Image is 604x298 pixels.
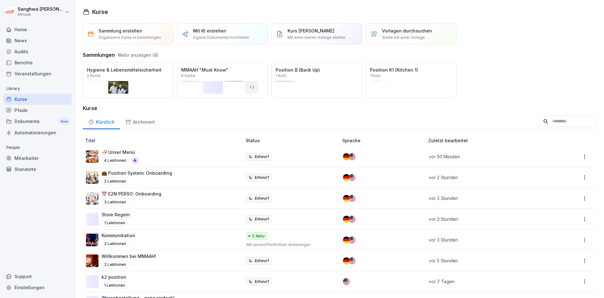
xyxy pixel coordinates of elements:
p: People [3,143,72,153]
div: New [59,118,70,125]
p: 1 Lektionen [102,282,128,289]
p: 🍜 Unser Menü [102,149,139,155]
p: 1 Kurs [370,74,381,78]
p: Kurs [PERSON_NAME] [288,27,334,34]
p: Status [246,137,340,144]
img: de.svg [343,216,350,223]
p: vor 3 Stunden [429,195,546,202]
p: Zuletzt bearbeitet [428,137,553,144]
p: 4 Lektionen [102,157,129,164]
img: qc2dcwpcvdaj3jygjsmu5brv.png [86,254,98,267]
a: Position K1 (Kitchen 1)1 Kurs [366,62,456,98]
a: Hygiene & Lebensmittelsicherheit2 Kurse [83,62,173,98]
a: Automatisierungen [3,127,72,138]
img: us.svg [349,216,355,223]
p: Vorlagen durchsuchen [382,27,432,34]
p: Titel [85,137,243,144]
a: Position B (Back Up)1 Kurs [271,62,362,98]
p: Willkommen bei MMAAH! [102,253,156,260]
h1: Kurse [92,8,108,16]
p: vor 7 Tagen [429,278,546,285]
p: Hygiene & Lebensmittelsicherheit [87,67,169,73]
p: Library [3,84,72,94]
div: + 3 [245,81,258,94]
p: 2 Kurse [87,74,101,78]
p: Entwurf [255,279,269,284]
a: Archiviert [120,113,160,129]
div: Support [3,271,72,282]
p: Sanghwa [PERSON_NAME] [18,7,64,12]
img: sbiczky0ypw8u257pkl9yxl5.png [86,171,98,184]
img: kwegrmmz0dccu2a3gztnhtkz.png [86,192,98,205]
p: 1 Lektionen [102,219,128,227]
p: MMAAH "Must Know" [181,67,264,73]
p: 💼 Position System: Onboarding [102,170,172,176]
a: News [3,35,72,46]
a: Kurse [3,94,72,105]
a: Home [3,24,72,35]
a: Standorte [3,164,72,175]
img: de.svg [343,153,350,160]
img: de.svg [343,257,350,264]
img: us.svg [349,237,355,243]
p: Entwurf [255,258,269,264]
p: Mit einer leeren Vorlage starten [288,35,345,40]
div: Dokumente [3,116,72,127]
img: s6jay3gpr6i6yrkbluxfple0.png [86,150,98,163]
p: Eigene Dokumente hochladen [193,35,249,40]
a: MMAAH "Must Know"6 Kurse+3 [177,62,268,98]
img: de.svg [343,174,350,181]
p: Sprache [342,137,426,144]
p: 2 Lektionen [102,240,129,248]
p: vor 50 Minuten [429,153,546,160]
p: Mit KI erstellen [193,27,226,34]
a: Kürzlich [83,113,120,129]
p: 2 Lektionen [102,261,129,268]
a: Audits [3,46,72,57]
a: Einstellungen [3,282,72,293]
p: 6 Kurse [181,74,195,78]
img: us.svg [343,278,350,285]
p: 📅 E2N PERSO: Onboarding [102,190,161,197]
p: Sammlung erstellen [98,27,142,34]
a: Pfade [3,105,72,116]
p: Mit unveröffentlichten Änderungen [246,242,332,248]
img: us.svg [349,174,355,181]
h3: Kurse [83,104,596,112]
img: us.svg [349,195,355,202]
p: 3 Lektionen [102,198,129,206]
p: Organisiere Kurse in Sammlungen [98,35,161,40]
p: Starte mit einer Vorlage [382,35,425,40]
img: us.svg [349,257,355,264]
p: Entwurf [255,175,269,180]
p: 5 Aktiv [252,233,265,239]
button: Mehr anzeigen (8) [118,52,159,58]
img: tuksy0m7dkfzt7fbvnptwcmt.png [86,234,98,246]
p: 1 Kurs [276,74,286,78]
p: Kommunikation [102,232,135,239]
h3: Sammlungen [83,51,115,59]
a: DokumenteNew [3,116,72,127]
p: Entwurf [255,216,269,222]
a: Berichte [3,57,72,68]
p: vor 3 Stunden [429,237,546,243]
img: de.svg [343,195,350,202]
a: Mitarbeiter [3,153,72,164]
p: Position K1 (Kitchen 1) [370,67,452,73]
p: Store Regeln [102,211,130,218]
a: Veranstaltungen [3,68,72,79]
p: Mmaah [18,12,64,17]
p: vor 5 Stunden [429,257,546,264]
img: us.svg [349,153,355,160]
p: 2 Lektionen [102,178,129,185]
